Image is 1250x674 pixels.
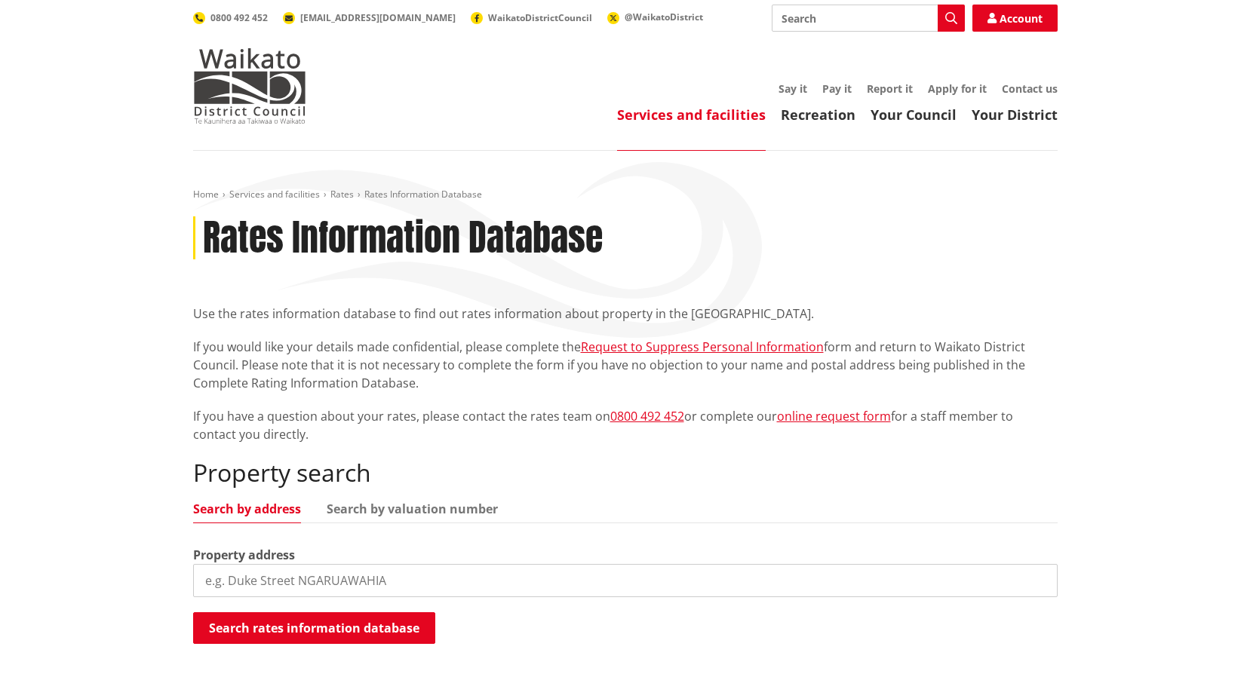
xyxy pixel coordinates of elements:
[229,188,320,201] a: Services and facilities
[928,81,987,96] a: Apply for it
[193,407,1058,443] p: If you have a question about your rates, please contact the rates team on or complete our for a s...
[300,11,456,24] span: [EMAIL_ADDRESS][DOMAIN_NAME]
[193,564,1058,597] input: e.g. Duke Street NGARUAWAHIA
[617,106,766,124] a: Services and facilities
[581,339,824,355] a: Request to Suppress Personal Information
[203,216,603,260] h1: Rates Information Database
[210,11,268,24] span: 0800 492 452
[193,11,268,24] a: 0800 492 452
[781,106,855,124] a: Recreation
[193,546,295,564] label: Property address
[193,612,435,644] button: Search rates information database
[193,48,306,124] img: Waikato District Council - Te Kaunihera aa Takiwaa o Waikato
[777,408,891,424] a: online request form
[1002,81,1058,96] a: Contact us
[610,408,684,424] a: 0800 492 452
[330,188,354,201] a: Rates
[471,11,592,24] a: WaikatoDistrictCouncil
[972,106,1058,124] a: Your District
[327,503,498,515] a: Search by valuation number
[822,81,852,96] a: Pay it
[193,338,1058,392] p: If you would like your details made confidential, please complete the form and return to Waikato ...
[193,458,1058,487] h2: Property search
[193,503,301,515] a: Search by address
[607,11,703,23] a: @WaikatoDistrict
[972,5,1058,32] a: Account
[779,81,807,96] a: Say it
[867,81,913,96] a: Report it
[193,305,1058,323] p: Use the rates information database to find out rates information about property in the [GEOGRAPHI...
[193,188,219,201] a: Home
[625,11,703,23] span: @WaikatoDistrict
[364,188,482,201] span: Rates Information Database
[283,11,456,24] a: [EMAIL_ADDRESS][DOMAIN_NAME]
[488,11,592,24] span: WaikatoDistrictCouncil
[871,106,957,124] a: Your Council
[193,188,1058,201] nav: breadcrumb
[772,5,965,32] input: Search input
